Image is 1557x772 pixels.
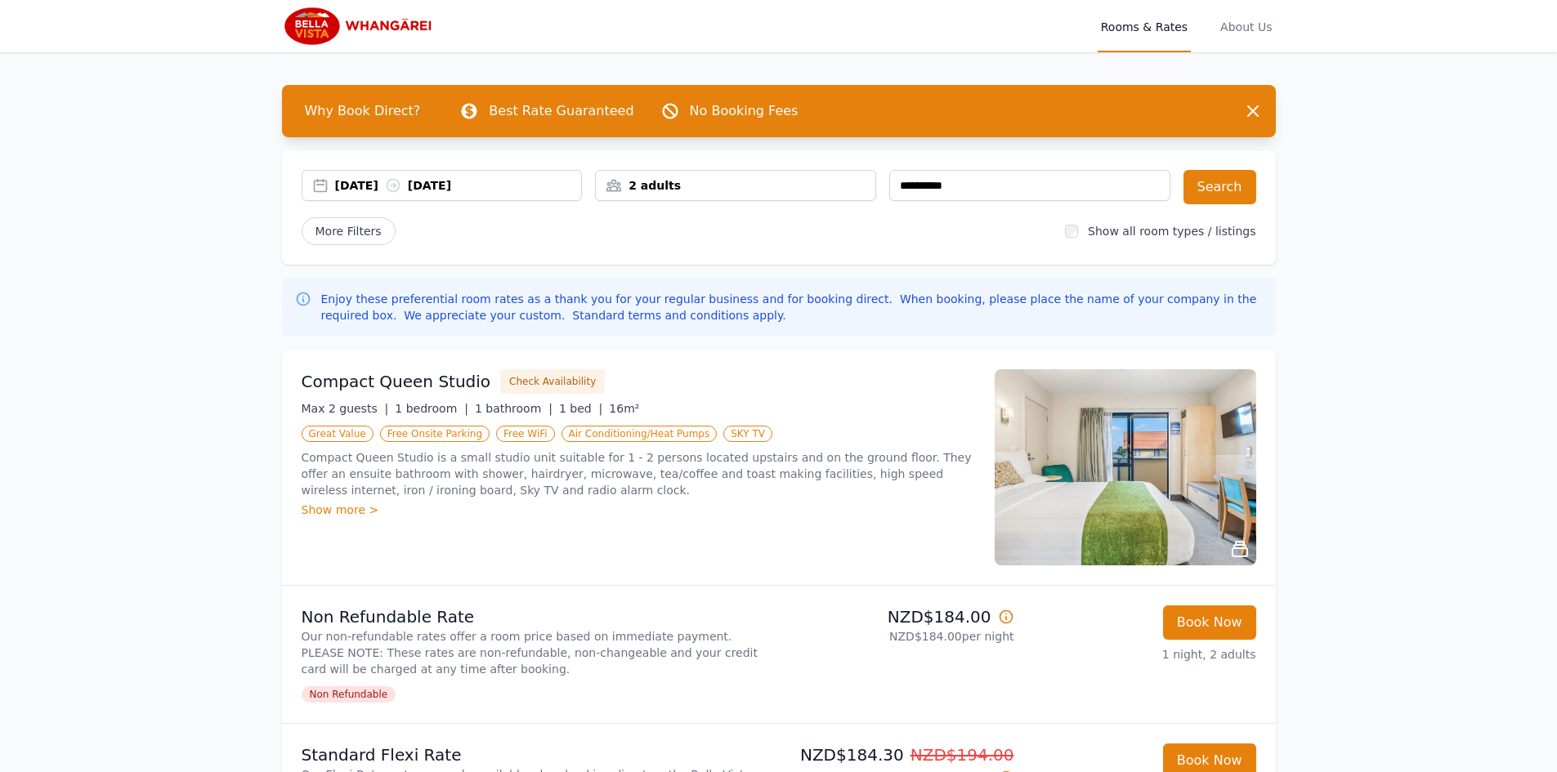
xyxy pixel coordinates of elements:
span: Free Onsite Parking [380,426,490,442]
p: Best Rate Guaranteed [489,101,633,121]
p: NZD$184.00 per night [785,628,1014,645]
span: Free WiFi [496,426,555,442]
button: Book Now [1163,605,1256,640]
p: Enjoy these preferential room rates as a thank you for your regular business and for booking dire... [321,291,1263,324]
span: 16m² [609,402,639,415]
span: Great Value [302,426,374,442]
p: No Booking Fees [690,101,799,121]
span: Air Conditioning/Heat Pumps [562,426,718,442]
span: Non Refundable [302,686,396,703]
span: SKY TV [723,426,772,442]
label: Show all room types / listings [1088,225,1255,238]
p: Non Refundable Rate [302,605,772,628]
button: Check Availability [500,369,605,394]
p: Compact Queen Studio is a small studio unit suitable for 1 - 2 persons located upstairs and on th... [302,449,975,498]
div: [DATE] [DATE] [335,177,582,194]
p: Standard Flexi Rate [302,743,772,766]
span: 1 bathroom | [475,402,553,415]
p: 1 night, 2 adults [1027,646,1256,663]
div: Show more > [302,502,975,518]
button: Search [1183,170,1256,204]
h3: Compact Queen Studio [302,370,491,393]
p: NZD$184.00 [785,605,1014,628]
span: 1 bedroom | [395,402,468,415]
p: Our non-refundable rates offer a room price based on immediate payment. PLEASE NOTE: These rates ... [302,628,772,677]
img: Bella Vista Whangarei [282,7,439,46]
span: NZD$194.00 [910,745,1014,765]
span: Why Book Direct? [292,95,434,127]
span: 1 bed | [559,402,602,415]
span: Max 2 guests | [302,402,389,415]
div: 2 adults [596,177,875,194]
span: More Filters [302,217,396,245]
